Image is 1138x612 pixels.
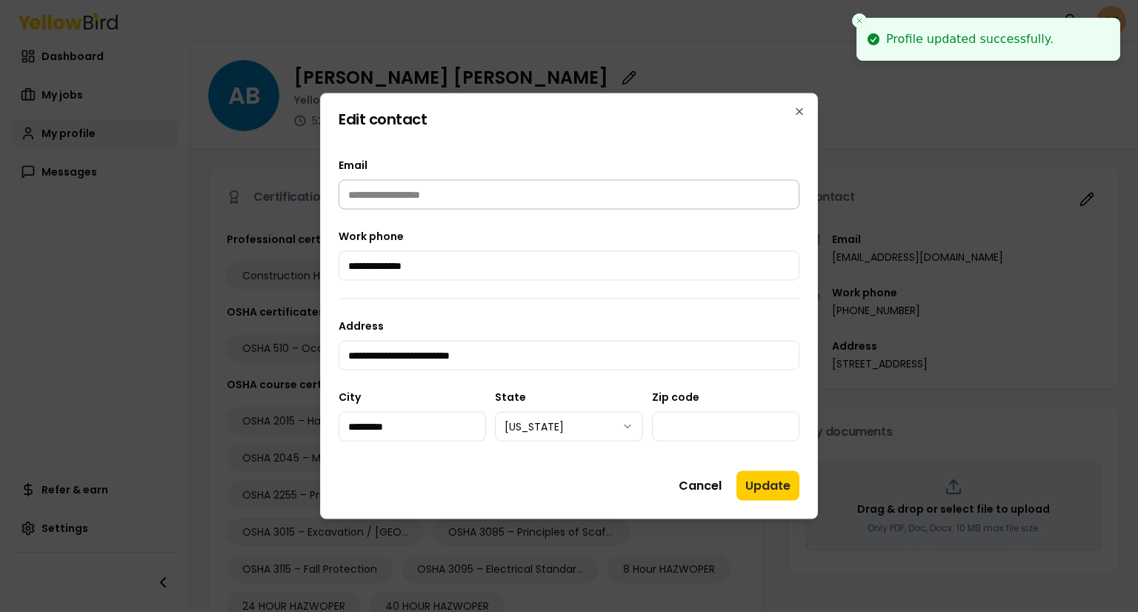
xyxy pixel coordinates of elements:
button: Cancel [670,471,731,501]
label: City [339,390,361,405]
label: Work phone [339,229,404,244]
label: Zip code [652,390,699,405]
h2: Edit contact [339,112,799,127]
button: Update [736,471,799,501]
span: Email [339,158,367,173]
label: Address [339,319,384,333]
label: State [495,390,526,405]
